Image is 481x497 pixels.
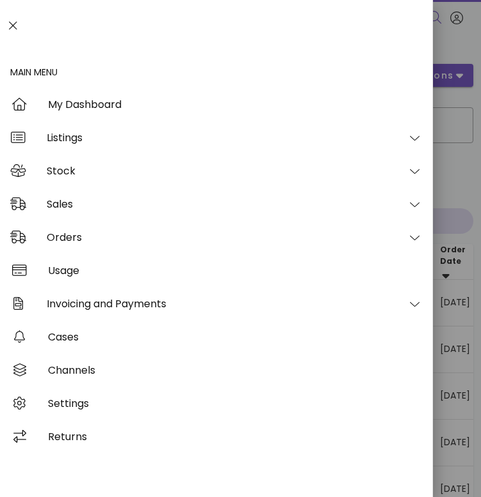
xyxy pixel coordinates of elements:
div: Invoicing and Payments [47,298,392,310]
div: Returns [48,431,423,443]
div: Sales [47,198,392,210]
div: My Dashboard [48,98,423,111]
div: Settings [48,397,423,409]
div: Cases [48,331,423,343]
div: Orders [47,231,392,243]
div: Listings [47,132,392,144]
div: Stock [47,165,392,177]
div: Channels [48,364,423,376]
div: Usage [48,264,423,277]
